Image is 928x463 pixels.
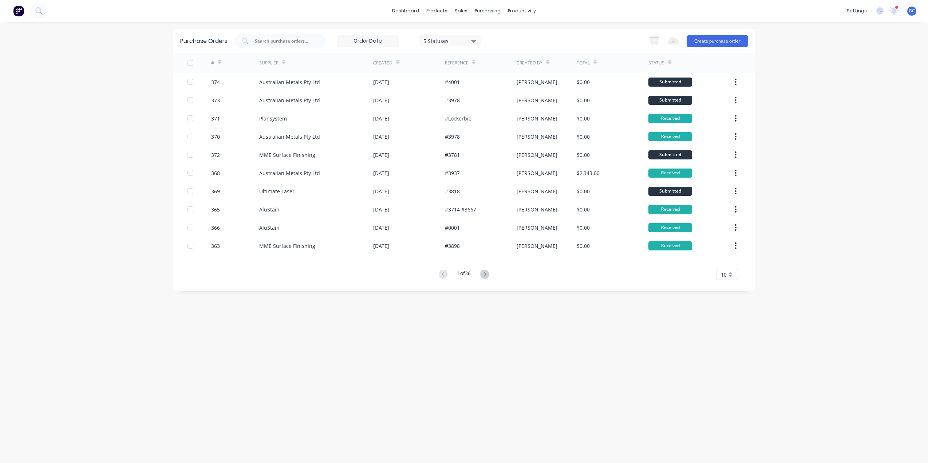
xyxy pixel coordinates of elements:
div: 5 Statuses [423,37,475,44]
div: [PERSON_NAME] [517,151,557,159]
div: productivity [504,5,540,16]
div: 372 [211,151,220,159]
div: Australian Metals Pty Ltd [259,78,320,86]
div: 369 [211,187,220,195]
div: $0.00 [577,78,590,86]
div: MME Surface Finishing [259,151,315,159]
div: $0.00 [577,115,590,122]
div: $0.00 [577,133,590,141]
div: #Lockerbie [445,115,471,122]
div: Reference [445,60,469,66]
div: 368 [211,169,220,177]
div: #3714 #3667 [445,206,476,213]
span: GC [909,8,915,14]
div: 1 of 36 [457,269,471,280]
div: Supplier [259,60,279,66]
div: purchasing [471,5,504,16]
div: [PERSON_NAME] [517,115,557,122]
input: Order Date [337,36,398,47]
div: [DATE] [373,115,389,122]
img: Factory [13,5,24,16]
div: settings [843,5,870,16]
div: 371 [211,115,220,122]
div: $0.00 [577,96,590,104]
div: Received [648,169,692,178]
div: [PERSON_NAME] [517,206,557,213]
div: #3937 [445,169,460,177]
div: 366 [211,224,220,231]
div: 363 [211,242,220,250]
div: Received [648,205,692,214]
div: $0.00 [577,206,590,213]
div: Received [648,223,692,232]
div: Created By [517,60,542,66]
div: Status [648,60,664,66]
div: #0001 [445,224,460,231]
div: [DATE] [373,133,389,141]
div: Created [373,60,392,66]
div: AluStain [259,224,280,231]
div: Submitted [648,150,692,159]
div: 370 [211,133,220,141]
div: [DATE] [373,151,389,159]
div: Received [648,114,692,123]
div: Ultimate Laser [259,187,295,195]
div: [DATE] [373,96,389,104]
div: AluStain [259,206,280,213]
div: [PERSON_NAME] [517,96,557,104]
div: 374 [211,78,220,86]
div: [DATE] [373,206,389,213]
div: [PERSON_NAME] [517,133,557,141]
div: Plansystem [259,115,287,122]
div: [DATE] [373,169,389,177]
div: #3898 [445,242,460,250]
span: 10 [721,271,727,278]
a: dashboard [388,5,423,16]
div: [DATE] [373,224,389,231]
div: Australian Metals Pty Ltd [259,133,320,141]
div: [DATE] [373,242,389,250]
div: # [211,60,214,66]
div: [PERSON_NAME] [517,169,557,177]
div: Submitted [648,96,692,105]
div: MME Surface Finishing [259,242,315,250]
div: $0.00 [577,242,590,250]
div: Submitted [648,78,692,87]
div: 373 [211,96,220,104]
div: $0.00 [577,187,590,195]
div: Australian Metals Pty Ltd [259,169,320,177]
div: $0.00 [577,151,590,159]
div: #3978 [445,96,460,104]
div: #3781 [445,151,460,159]
div: [DATE] [373,187,389,195]
div: Australian Metals Pty Ltd [259,96,320,104]
div: Received [648,132,692,141]
div: Purchase Orders [180,37,228,45]
div: products [423,5,451,16]
div: [PERSON_NAME] [517,224,557,231]
input: Search purchase orders... [254,37,315,45]
div: #3818 [445,187,460,195]
div: #4001 [445,78,460,86]
div: Total [577,60,590,66]
div: [PERSON_NAME] [517,78,557,86]
div: #3978 [445,133,460,141]
div: $2,343.00 [577,169,600,177]
div: Received [648,241,692,250]
button: Create purchase order [687,35,748,47]
div: Submitted [648,187,692,196]
div: [PERSON_NAME] [517,187,557,195]
div: sales [451,5,471,16]
div: $0.00 [577,224,590,231]
div: 365 [211,206,220,213]
div: [PERSON_NAME] [517,242,557,250]
div: [DATE] [373,78,389,86]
